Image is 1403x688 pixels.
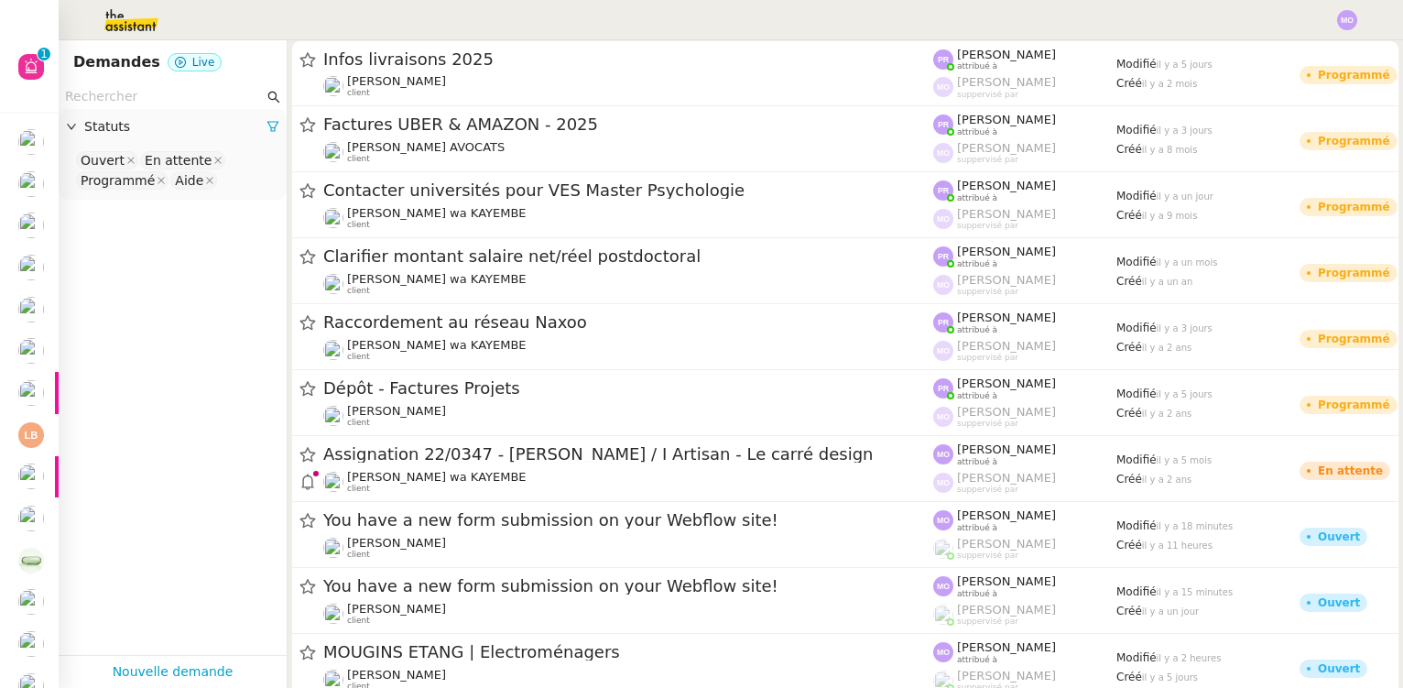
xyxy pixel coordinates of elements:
[933,405,1116,429] app-user-label: suppervisé par
[1116,275,1142,288] span: Créé
[323,338,933,362] app-user-detailed-label: client
[933,407,953,427] img: svg
[323,472,343,492] img: users%2F47wLulqoDhMx0TTMwUcsFP5V2A23%2Favatar%2Fnokpict-removebg-preview-removebg-preview.png
[18,464,44,489] img: users%2FfjlNmCTkLiVoA3HQjY3GA5JXGxb2%2Favatar%2Fstarofservice_97480retdsc0392.png
[1157,60,1213,70] span: il y a 5 jours
[1157,389,1213,399] span: il y a 5 jours
[323,116,933,133] span: Factures UBER & AMAZON - 2025
[18,297,44,322] img: users%2F2TyHGbgGwwZcFhdWHiwf3arjzPD2%2Favatar%2F1545394186276.jpeg
[81,152,125,169] div: Ouvert
[1157,126,1213,136] span: il y a 3 jours
[323,380,933,397] span: Dépôt - Factures Projets
[347,536,446,550] span: [PERSON_NAME]
[1116,605,1142,617] span: Créé
[323,206,933,230] app-user-detailed-label: client
[933,77,953,97] img: svg
[933,312,953,333] img: svg
[347,286,370,296] span: client
[1116,124,1157,137] span: Modifié
[323,182,933,199] span: Contacter universités pour VES Master Psychologie
[933,377,1116,400] app-user-label: attribué à
[323,406,343,426] img: users%2FfjlNmCTkLiVoA3HQjY3GA5JXGxb2%2Favatar%2Fstarofservice_97480retdsc0392.png
[957,640,1056,654] span: [PERSON_NAME]
[957,113,1056,126] span: [PERSON_NAME]
[1142,672,1198,683] span: il y a 5 jours
[65,86,264,107] input: Rechercher
[1142,343,1191,353] span: il y a 2 ans
[1318,465,1383,476] div: En attente
[73,49,160,75] nz-page-header-title: Demandes
[957,655,997,665] span: attribué à
[1157,191,1213,202] span: il y a un jour
[1116,322,1157,334] span: Modifié
[347,602,446,616] span: [PERSON_NAME]
[323,536,933,560] app-user-detailed-label: client
[957,669,1056,683] span: [PERSON_NAME]
[957,179,1056,192] span: [PERSON_NAME]
[1318,333,1390,344] div: Programmé
[933,245,1116,268] app-user-label: attribué à
[933,179,1116,202] app-user-label: attribué à
[40,48,48,64] p: 1
[347,352,370,362] span: client
[347,88,370,98] span: client
[192,56,215,69] span: Live
[1157,521,1234,531] span: il y a 18 minutes
[76,151,138,169] nz-select-item: Ouvert
[1116,585,1157,598] span: Modifié
[933,539,953,559] img: users%2FyQfMwtYgTqhRP2YHWHmG2s2LYaD3%2Favatar%2Fprofile-pic.png
[957,48,1056,61] span: [PERSON_NAME]
[933,209,953,229] img: svg
[347,550,370,560] span: client
[957,603,1056,617] span: [PERSON_NAME]
[1157,323,1213,333] span: il y a 3 jours
[323,74,933,98] app-user-detailed-label: client
[347,404,446,418] span: [PERSON_NAME]
[957,127,997,137] span: attribué à
[347,74,446,88] span: [PERSON_NAME]
[1142,211,1198,221] span: il y a 9 mois
[933,75,1116,99] app-user-label: suppervisé par
[175,172,203,189] div: Aide
[76,171,169,190] nz-select-item: Programmé
[957,471,1056,485] span: [PERSON_NAME]
[957,617,1018,627] span: suppervisé par
[1116,539,1142,551] span: Créé
[18,589,44,615] img: users%2FfjlNmCTkLiVoA3HQjY3GA5JXGxb2%2Favatar%2Fstarofservice_97480retdsc0392.png
[1116,143,1142,156] span: Créé
[957,523,997,533] span: attribué à
[957,90,1018,100] span: suppervisé par
[323,578,933,595] span: You have a new form submission on your Webflow site!
[1318,399,1390,410] div: Programmé
[347,616,370,626] span: client
[323,76,343,96] img: users%2FfjlNmCTkLiVoA3HQjY3GA5JXGxb2%2Favatar%2Fstarofservice_97480retdsc0392.png
[1116,341,1142,354] span: Créé
[933,605,953,625] img: users%2FyQfMwtYgTqhRP2YHWHmG2s2LYaD3%2Favatar%2Fprofile-pic.png
[933,273,1116,297] app-user-label: suppervisé par
[323,142,343,162] img: users%2F747wGtPOU8c06LfBMyRxetZoT1v2%2Favatar%2Fnokpict.jpg
[18,213,44,238] img: users%2FfjlNmCTkLiVoA3HQjY3GA5JXGxb2%2Favatar%2Fstarofservice_97480retdsc0392.png
[957,508,1056,522] span: [PERSON_NAME]
[1318,136,1390,147] div: Programmé
[957,377,1056,390] span: [PERSON_NAME]
[957,325,997,335] span: attribué à
[170,171,217,190] nz-select-item: Aide
[1318,202,1390,213] div: Programmé
[347,338,527,352] span: [PERSON_NAME] wa KAYEMBE
[323,51,933,68] span: Infos livraisons 2025
[957,485,1018,495] span: suppervisé par
[957,311,1056,324] span: [PERSON_NAME]
[957,419,1018,429] span: suppervisé par
[933,442,1116,466] app-user-label: attribué à
[18,171,44,197] img: users%2FnSvcPnZyQ0RA1JfSOxSfyelNlJs1%2Favatar%2Fp1050537-640x427.jpg
[1142,277,1192,287] span: il y a un an
[323,248,933,265] span: Clarifier montant salaire net/réel postdoctoral
[1116,473,1142,486] span: Créé
[1157,653,1222,663] span: il y a 2 heures
[957,457,997,467] span: attribué à
[933,311,1116,334] app-user-label: attribué à
[323,446,933,463] span: Assignation 22/0347 - [PERSON_NAME] / I Artisan - Le carré design
[933,642,953,662] img: svg
[933,141,1116,165] app-user-label: suppervisé par
[347,484,370,494] span: client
